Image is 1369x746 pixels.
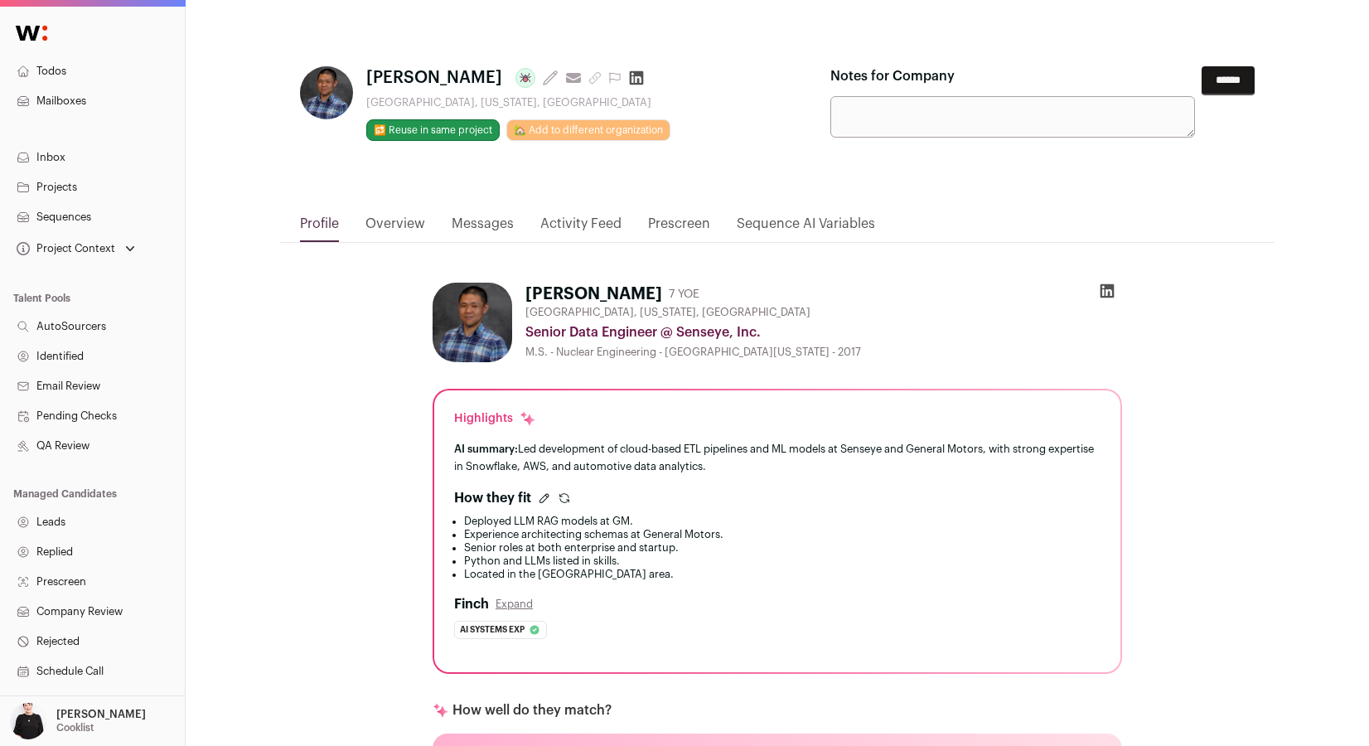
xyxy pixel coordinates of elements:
p: Cooklist [56,721,94,734]
a: Messages [452,214,514,242]
span: [GEOGRAPHIC_DATA], [US_STATE], [GEOGRAPHIC_DATA] [525,306,810,319]
div: Led development of cloud-based ETL pipelines and ML models at Senseye and General Motors, with st... [454,440,1101,475]
a: Overview [365,214,425,242]
div: [GEOGRAPHIC_DATA], [US_STATE], [GEOGRAPHIC_DATA] [366,96,670,109]
img: Wellfound [7,17,56,50]
div: Senior Data Engineer @ Senseye, Inc. [525,322,1122,342]
a: Activity Feed [540,214,622,242]
h2: Finch [454,594,489,614]
div: Project Context [13,242,115,255]
img: f7f8bc843229505da53f912318ba3f45b011128c8acabb22bdb8ae6f783946a5.jpg [300,66,353,119]
div: M.S. - Nuclear Engineering - [GEOGRAPHIC_DATA][US_STATE] - 2017 [525,346,1122,359]
a: Profile [300,214,339,242]
h2: How they fit [454,488,531,508]
p: How well do they match? [452,700,612,720]
a: Sequence AI Variables [737,214,875,242]
span: [PERSON_NAME] [366,66,502,90]
span: Ai systems exp [460,622,525,638]
img: f7f8bc843229505da53f912318ba3f45b011128c8acabb22bdb8ae6f783946a5.jpg [433,283,512,362]
li: Experience architecting schemas at General Motors. [464,528,1101,541]
li: Senior roles at both enterprise and startup. [464,541,1101,555]
li: Python and LLMs listed in skills. [464,555,1101,568]
div: Highlights [454,410,536,427]
button: Open dropdown [7,703,149,739]
li: Located in the [GEOGRAPHIC_DATA] area. [464,568,1101,581]
li: Deployed LLM RAG models at GM. [464,515,1101,528]
button: 🔂 Reuse in same project [366,119,500,141]
a: 🏡 Add to different organization [506,119,670,141]
span: AI summary: [454,443,518,454]
button: Expand [496,598,533,611]
p: [PERSON_NAME] [56,708,146,721]
div: 7 YOE [669,286,699,303]
img: 9240684-medium_jpg [10,703,46,739]
h1: [PERSON_NAME] [525,283,662,306]
button: Open dropdown [13,237,138,260]
a: Prescreen [648,214,710,242]
label: Notes for Company [830,66,955,86]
